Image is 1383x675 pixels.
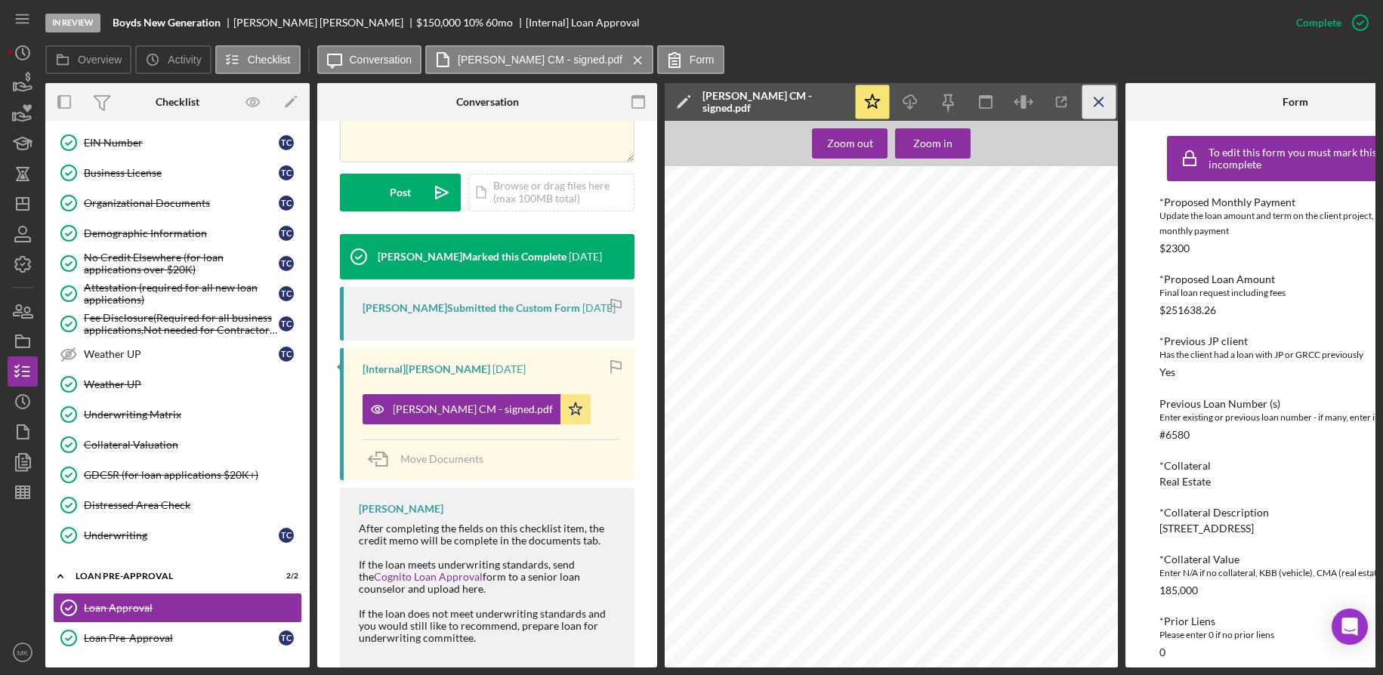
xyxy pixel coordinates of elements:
[84,439,301,451] div: Collateral Valuation
[359,559,619,595] div: If the loan meets underwriting standards, send the form to a senior loan counselor and upload here.
[964,332,989,339] span: Business
[982,464,996,470] span: Total
[53,128,302,158] a: EIN NumberTC
[374,570,483,583] a: Cognito Loan Approval
[400,452,483,465] span: Move Documents
[798,340,837,347] span: LOAN TYPE
[393,403,553,415] div: [PERSON_NAME] CM - signed.pdf
[1283,96,1308,108] div: Form
[84,408,301,421] div: Underwriting Matrix
[279,286,294,301] div: T C
[702,605,707,612] span: A
[868,507,927,514] span: Re-close NCF #6580
[702,90,846,114] div: [PERSON_NAME] CM - signed.pdf
[884,647,999,654] span: TITLE____________________________
[693,290,746,297] span: BUSINESS TYPE
[827,128,873,159] div: Zoom out
[279,256,294,271] div: T C
[859,340,865,347] span: JP
[53,623,302,653] a: Loan Pre-ApprovalTC
[961,359,968,366] span: 10
[881,496,912,503] span: PURPOSE
[84,251,279,276] div: No Credit Elsewhere (for loan applications over $20K)
[84,602,301,614] div: Loan Approval
[17,649,29,657] text: MK
[113,17,221,29] b: Boyds New Generation
[53,188,302,218] a: Organizational DocumentsTC
[1296,8,1341,38] div: Complete
[359,522,619,547] div: After completing the fields on this checklist item, the credit memo will be complete in the docum...
[854,359,858,366] span: 4
[1085,320,1093,327] span: No
[456,96,519,108] div: Conversation
[894,549,928,556] span: Other Fees:
[1002,320,1036,327] span: VETERAN
[340,174,461,211] button: Post
[740,549,752,556] span: 10%
[45,14,100,32] div: In Review
[363,394,591,424] button: [PERSON_NAME] CM - signed.pdf
[693,279,733,286] span: BORROWER
[45,45,131,74] button: Overview
[689,647,875,654] span: RECOMMENDED BY: NAME___________________________
[1059,320,1070,327] span: Yes
[416,16,461,29] span: $150,000
[807,464,841,470] span: $251,638.26
[492,363,526,375] time: 2025-09-23 21:17
[279,196,294,211] div: T C
[702,316,724,323] span: RACE/
[279,165,294,180] div: T C
[968,320,977,327] span: No
[784,279,890,286] span: [PERSON_NAME] New Generation
[858,320,866,327] span: No
[1159,304,1216,316] div: $251638.26
[807,455,810,462] span: $
[526,17,640,29] div: [Internal] Loan Approval
[84,282,279,306] div: Attestation (required for all new loan applications)
[76,572,261,581] div: LOAN PRE-APPROVAL
[53,218,302,248] a: Demographic InformationTC
[867,304,897,310] span: COUNTY
[84,378,301,390] div: Weather UP
[1072,340,1092,347] span: 722320
[363,440,499,478] button: Move Documents
[486,17,513,29] div: 60 mo
[279,226,294,241] div: T C
[53,158,302,188] a: Business LicenseTC
[963,340,990,347] span: Establish
[279,630,294,646] div: T C
[458,54,622,66] label: [PERSON_NAME] CM - signed.pdf
[135,45,211,74] button: Activity
[692,593,752,600] span: BUSINESS ASSETS
[773,582,937,589] span: [STREET_ADDRESS] [GEOGRAPHIC_DATA], Il. 62703
[53,430,302,460] a: Collateral Valuation
[53,339,302,369] a: Weather UPTC
[760,359,764,366] span: 6
[53,279,302,309] a: Attestation (required for all new loan applications)TC
[84,529,279,541] div: Underwriting
[84,227,279,239] div: Demographic Information
[749,252,1032,261] span: [PERSON_NAME] CREDIT MEMO FOR LOANS $50,000 AND OVER
[1005,439,1008,446] span: $
[1071,300,1088,307] span: 62703
[1005,431,1039,438] span: $251,638.26
[363,363,490,375] div: [Internal] [PERSON_NAME]
[701,553,720,559] span: RATE
[363,302,580,314] div: [PERSON_NAME] Submitted the Custom Form
[737,496,789,503] span: LOAN AMOUNT
[799,356,817,362] span: JOBS
[743,300,807,307] span: [STREET_ADDRESS]
[1005,455,1008,462] span: $
[1281,8,1375,38] button: Complete
[53,490,302,520] a: Distressed Area Check
[923,300,992,307] span: [GEOGRAPHIC_DATA]
[739,374,782,381] span: OWNERSHIP
[582,302,616,314] time: 2025-09-23 21:19
[853,374,859,381] span: %
[970,347,983,354] span: Date
[1159,646,1165,658] div: 0
[425,45,653,74] button: [PERSON_NAME] CM - signed.pdf
[828,574,875,581] span: COLLATERAL
[359,608,619,644] div: If the loan does not meet underwriting standards and you would still like to recommend, prepare l...
[773,605,831,612] span: [PERSON_NAME]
